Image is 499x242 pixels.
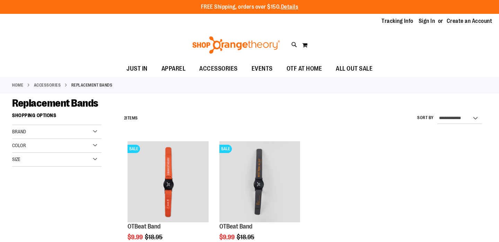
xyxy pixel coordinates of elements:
[219,223,252,230] a: OTBeat Band
[161,61,186,77] span: APPAREL
[12,156,20,162] span: Size
[12,82,23,88] a: Home
[219,145,232,153] span: SALE
[128,141,209,222] img: OTBeat Band
[419,17,435,25] a: Sign In
[199,61,238,77] span: ACCESSORIES
[219,141,300,223] a: OTBeat BandSALE
[34,82,61,88] a: ACCESSORIES
[128,141,209,223] a: OTBeat BandSALE
[12,129,26,134] span: Brand
[71,82,113,88] strong: Replacement Bands
[336,61,373,77] span: ALL OUT SALE
[382,17,413,25] a: Tracking Info
[201,3,298,11] p: FREE Shipping, orders over $150.
[219,234,236,241] span: $9.99
[252,61,273,77] span: EVENTS
[287,61,322,77] span: OTF AT HOME
[12,109,102,125] strong: Shopping Options
[128,145,140,153] span: SALE
[447,17,492,25] a: Create an Account
[237,234,255,241] span: $18.95
[124,113,138,124] h2: Items
[219,141,300,222] img: OTBeat Band
[128,223,160,230] a: OTBeat Band
[281,4,298,10] a: Details
[417,115,434,121] label: Sort By
[128,234,144,241] span: $9.99
[145,234,164,241] span: $18.95
[12,97,98,109] span: Replacement Bands
[126,61,148,77] span: JUST IN
[124,116,126,120] span: 2
[12,143,26,148] span: Color
[191,36,281,54] img: Shop Orangetheory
